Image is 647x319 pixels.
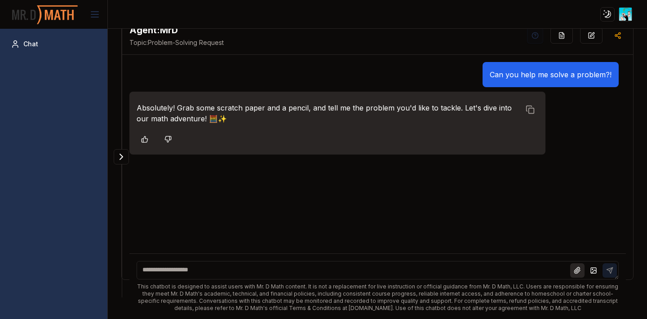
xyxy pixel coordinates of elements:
[619,8,632,21] img: ACg8ocLn0pnGginwWY9QgU83cP7rvrDidZZKEU-BY0X93-PbZKuHP2E=s96-c
[550,27,573,44] button: Re-Fill Questions
[490,69,612,80] p: Can you help me solve a problem?!
[23,40,38,49] span: Chat
[137,102,520,124] p: Absolutely! Grab some scratch paper and a pencil, and tell me the problem you'd like to tackle. L...
[7,36,100,52] a: Chat
[137,283,619,312] div: This chatbot is designed to assist users with Mr. D Math content. It is not a replacement for liv...
[114,149,129,164] button: Expand panel
[11,3,79,27] img: PromptOwl
[527,27,543,44] button: Help Videos
[129,38,224,47] span: Problem-Solving Request
[129,24,224,36] h2: MrD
